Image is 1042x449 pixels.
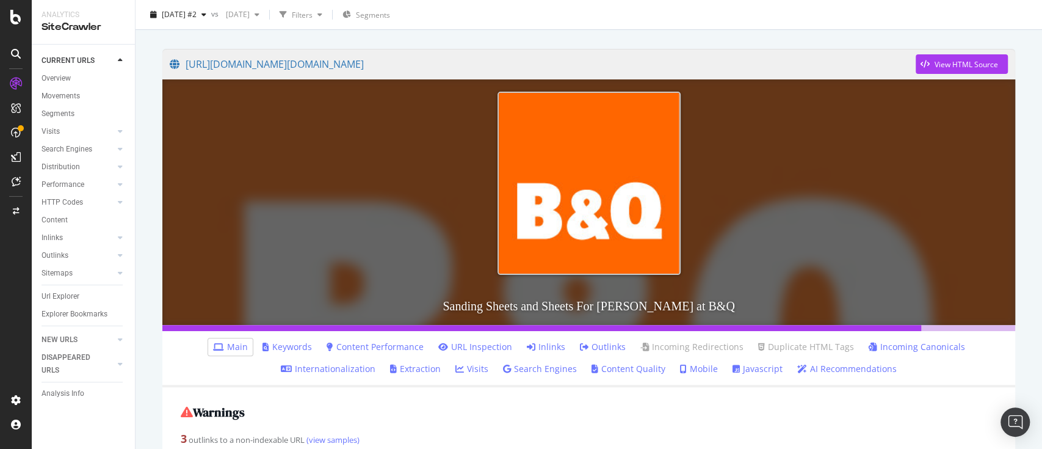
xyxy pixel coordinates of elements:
[356,10,390,20] span: Segments
[275,5,327,24] button: Filters
[503,363,577,375] a: Search Engines
[305,434,360,445] a: (view samples)
[916,54,1008,74] button: View HTML Source
[42,90,126,103] a: Movements
[213,341,248,353] a: Main
[42,267,73,280] div: Sitemaps
[869,341,965,353] a: Incoming Canonicals
[42,249,114,262] a: Outlinks
[42,161,80,173] div: Distribution
[390,363,441,375] a: Extraction
[327,341,424,353] a: Content Performance
[42,20,125,34] div: SiteCrawler
[455,363,488,375] a: Visits
[42,72,71,85] div: Overview
[181,431,997,447] div: outlinks to a non-indexable URL
[42,290,79,303] div: Url Explorer
[42,214,126,227] a: Content
[42,54,114,67] a: CURRENT URLS
[42,108,126,120] a: Segments
[42,143,114,156] a: Search Engines
[42,10,125,20] div: Analytics
[42,72,126,85] a: Overview
[338,5,395,24] button: Segments
[145,5,211,24] button: [DATE] #2
[221,9,250,20] span: 2025 Mar. 9th
[281,363,375,375] a: Internationalization
[42,351,103,377] div: DISAPPEARED URLS
[42,214,68,227] div: Content
[1000,407,1030,437] div: Open Intercom Messenger
[42,387,84,400] div: Analysis Info
[162,287,1015,325] h3: Sanding Sheets and Sheets For [PERSON_NAME] at B&Q
[42,90,80,103] div: Movements
[640,341,744,353] a: Incoming Redirections
[527,341,565,353] a: Inlinks
[497,92,681,275] img: Sanding Sheets and Sheets For Sanders at B&Q
[42,351,114,377] a: DISAPPEARED URLS
[42,290,126,303] a: Url Explorer
[592,363,665,375] a: Content Quality
[42,267,114,280] a: Sitemaps
[181,406,997,419] h2: Warnings
[42,308,126,321] a: Explorer Bookmarks
[42,387,126,400] a: Analysis Info
[42,334,114,346] a: NEW URLS
[221,5,264,24] button: [DATE]
[733,363,783,375] a: Javascript
[680,363,718,375] a: Mobile
[42,232,63,244] div: Inlinks
[42,308,107,321] div: Explorer Bookmarks
[580,341,626,353] a: Outlinks
[758,341,854,353] a: Duplicate HTML Tags
[42,249,68,262] div: Outlinks
[42,161,114,173] a: Distribution
[262,341,312,353] a: Keywords
[42,232,114,244] a: Inlinks
[42,125,114,138] a: Visits
[935,59,998,70] div: View HTML Source
[170,49,916,79] a: [URL][DOMAIN_NAME][DOMAIN_NAME]
[438,341,512,353] a: URL Inspection
[42,178,84,191] div: Performance
[42,196,114,209] a: HTTP Codes
[211,8,221,18] span: vs
[42,143,92,156] div: Search Engines
[162,9,197,20] span: 2025 Sep. 15th #2
[42,334,78,346] div: NEW URLS
[181,431,187,446] strong: 3
[42,125,60,138] div: Visits
[42,108,74,120] div: Segments
[42,196,83,209] div: HTTP Codes
[42,54,95,67] div: CURRENT URLS
[292,9,313,20] div: Filters
[797,363,897,375] a: AI Recommendations
[42,178,114,191] a: Performance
